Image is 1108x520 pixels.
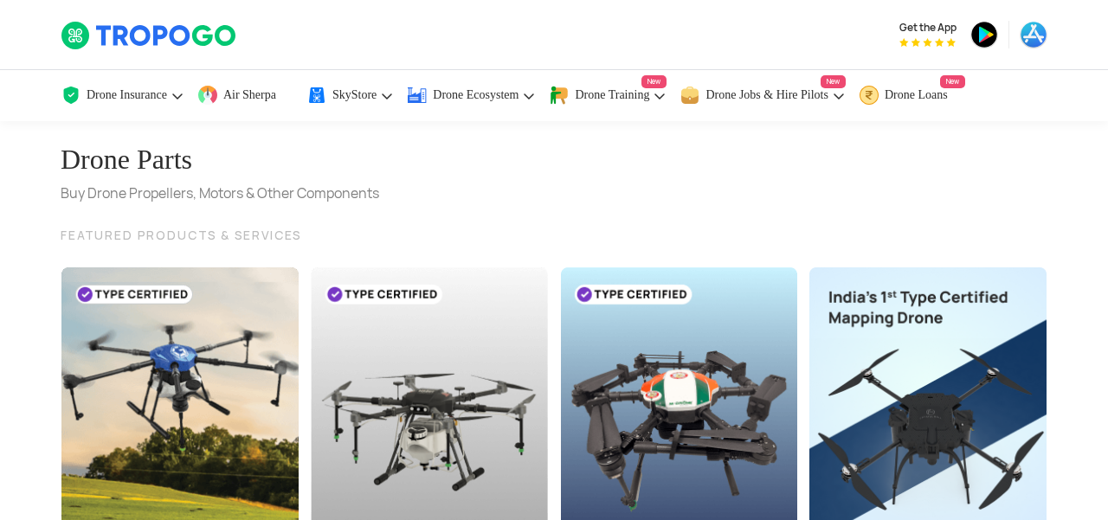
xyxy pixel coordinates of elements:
h1: Drone Parts [61,135,379,183]
a: Drone LoansNew [859,70,965,121]
span: Air Sherpa [223,88,276,102]
span: Drone Loans [885,88,948,102]
img: ic_appstore.png [1020,21,1047,48]
span: Drone Ecosystem [433,88,519,102]
span: Drone Insurance [87,88,167,102]
span: Get the App [899,21,957,35]
span: New [940,75,965,88]
div: FEATURED PRODUCTS & SERVICES [61,225,1047,246]
div: Buy Drone Propellers, Motors & Other Components [61,183,379,204]
a: Drone Jobs & Hire PilotsNew [680,70,846,121]
span: New [821,75,846,88]
a: Drone TrainingNew [549,70,667,121]
a: Drone Insurance [61,70,184,121]
a: Drone Ecosystem [407,70,536,121]
img: ic_playstore.png [970,21,998,48]
a: Air Sherpa [197,70,293,121]
span: SkyStore [332,88,377,102]
span: Drone Training [575,88,649,102]
span: Drone Jobs & Hire Pilots [705,88,828,102]
span: New [641,75,667,88]
a: SkyStore [306,70,394,121]
img: App Raking [899,38,956,47]
img: TropoGo Logo [61,21,238,50]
